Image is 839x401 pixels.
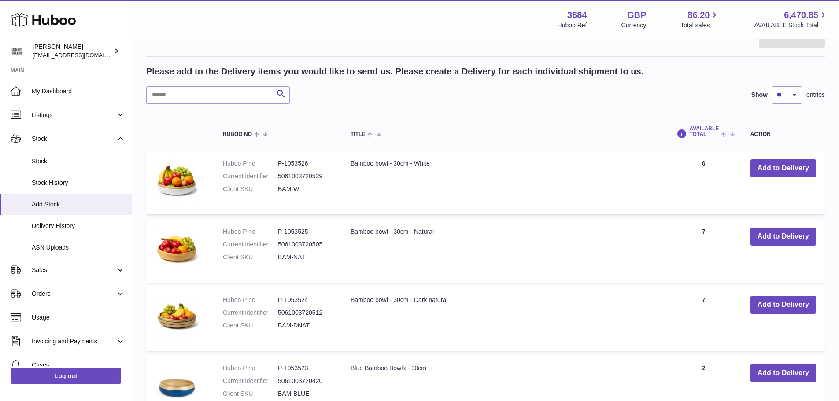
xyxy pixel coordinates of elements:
span: 6,470.85 [784,9,818,21]
td: Bamboo bowl - 30cm - Natural [342,219,665,283]
div: Currency [621,21,647,29]
dt: Current identifier [223,172,278,180]
span: Sales [32,266,116,274]
dt: Client SKU [223,253,278,261]
dd: 5061003720529 [278,172,333,180]
span: Stock [32,135,116,143]
dd: BAM-BLUE [278,390,333,398]
td: 7 [665,287,741,351]
dt: Huboo P no [223,228,278,236]
span: Orders [32,290,116,298]
span: Usage [32,313,125,322]
dt: Current identifier [223,240,278,249]
dd: P-1053525 [278,228,333,236]
dd: P-1053526 [278,159,333,168]
dt: Current identifier [223,377,278,385]
button: Add to Delivery [750,364,816,382]
span: Total sales [680,21,720,29]
dd: 5061003720505 [278,240,333,249]
span: Invoicing and Payments [32,337,116,346]
dd: 5061003720420 [278,377,333,385]
dt: Client SKU [223,390,278,398]
div: Huboo Ref [558,21,587,29]
span: AVAILABLE Stock Total [754,21,828,29]
span: Listings [32,111,116,119]
dt: Current identifier [223,309,278,317]
span: AVAILABLE Total [689,126,719,137]
label: Show [751,91,768,99]
button: Add to Delivery [750,159,816,177]
dd: BAM-DNAT [278,321,333,330]
td: Bamboo bowl - 30cm - White [342,151,665,214]
img: theinternationalventure@gmail.com [11,44,24,58]
dt: Huboo P no [223,159,278,168]
dd: BAM-W [278,185,333,193]
span: Title [351,132,365,137]
button: Add to Delivery [750,296,816,314]
span: Stock [32,157,125,166]
dt: Client SKU [223,185,278,193]
td: 6 [665,151,741,214]
div: [PERSON_NAME] [33,43,112,59]
span: Delivery History [32,222,125,230]
dd: P-1053523 [278,364,333,372]
h2: Please add to the Delivery items you would like to send us. Please create a Delivery for each ind... [146,66,643,77]
dd: BAM-NAT [278,253,333,261]
span: Add Stock [32,200,125,209]
dt: Huboo P no [223,296,278,304]
span: Huboo no [223,132,252,137]
span: [EMAIL_ADDRESS][DOMAIN_NAME] [33,52,129,59]
strong: GBP [627,9,646,21]
a: 86.20 Total sales [680,9,720,29]
dt: Huboo P no [223,364,278,372]
strong: 3684 [567,9,587,21]
img: Bamboo bowl - 30cm - White [155,159,199,203]
span: Stock History [32,179,125,187]
div: Action [750,132,816,137]
button: Add to Delivery [750,228,816,246]
td: 7 [665,219,741,283]
span: 86.20 [687,9,710,21]
a: 6,470.85 AVAILABLE Stock Total [754,9,828,29]
img: Bamboo bowl - 30cm - Natural [155,228,199,272]
dd: P-1053524 [278,296,333,304]
span: Cases [32,361,125,369]
img: Bamboo bowl - 30cm - Dark natural [155,296,199,340]
td: Bamboo bowl - 30cm - Dark natural [342,287,665,351]
dt: Client SKU [223,321,278,330]
span: My Dashboard [32,87,125,96]
a: Log out [11,368,121,384]
span: ASN Uploads [32,243,125,252]
dd: 5061003720512 [278,309,333,317]
span: entries [806,91,825,99]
